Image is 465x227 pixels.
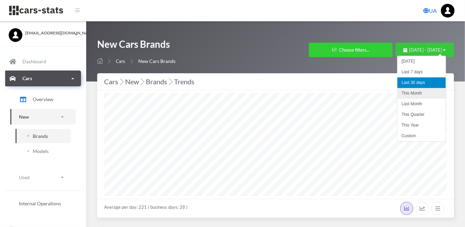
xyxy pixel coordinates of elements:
a: Cars [5,71,81,86]
button: Choose filters... [309,43,393,57]
a: UA [421,4,439,18]
p: Dashboard [22,57,46,66]
li: [DATE] [397,56,446,67]
a: New [10,109,76,125]
h1: New Cars Brands [97,38,175,54]
a: Overview [10,91,76,108]
span: [DATE] - [DATE] [410,47,442,53]
p: New [19,112,29,121]
a: Dashboard [5,54,81,69]
li: This Month [397,88,446,99]
img: navbar brand [9,5,64,16]
a: Brands [16,129,71,143]
span: Models [33,148,49,155]
a: [EMAIL_ADDRESS][DOMAIN_NAME] [9,28,78,36]
p: Cars [22,74,32,83]
button: [DATE] - [DATE] [395,43,454,57]
a: Internal Operations [10,196,76,210]
p: Used [19,173,30,182]
li: Last Month [397,99,446,109]
li: Custom [397,131,446,141]
div: Average per day: 221 ( business days: 28 ) [97,199,454,218]
li: Last 30 days [397,77,446,88]
li: This Year [397,120,446,131]
a: Models [16,144,71,158]
div: Cars New Brands Trends [104,76,447,87]
img: ... [441,4,455,18]
span: Brands [33,132,48,140]
a: Cars [116,58,125,64]
span: [EMAIL_ADDRESS][DOMAIN_NAME] [25,30,78,36]
a: Used [10,170,76,185]
li: Last 7 days [397,67,446,77]
span: Overview [33,96,53,103]
li: This Quarter [397,109,446,120]
span: Internal Operations [19,200,61,207]
span: New Cars Brands [138,58,175,64]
